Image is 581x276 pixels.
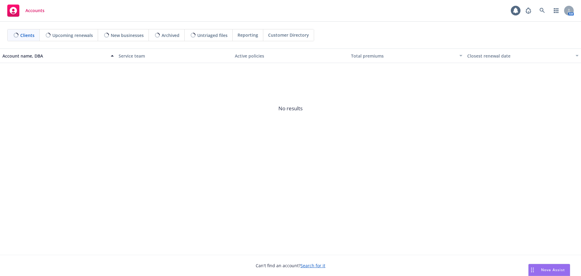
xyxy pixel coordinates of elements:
button: Nova Assist [528,264,570,276]
div: Closest renewal date [467,53,572,59]
span: Untriaged files [197,32,228,38]
div: Service team [119,53,230,59]
button: Total premiums [349,48,465,63]
span: Customer Directory [268,32,309,38]
button: Closest renewal date [465,48,581,63]
span: New businesses [111,32,144,38]
span: Clients [20,32,34,38]
a: Accounts [5,2,47,19]
span: Nova Assist [541,267,565,272]
a: Report a Bug [522,5,534,17]
span: Accounts [25,8,44,13]
span: Reporting [238,32,258,38]
button: Service team [116,48,232,63]
div: Drag to move [529,264,536,276]
a: Search [536,5,548,17]
div: Account name, DBA [2,53,107,59]
div: Active policies [235,53,346,59]
div: Total premiums [351,53,456,59]
span: Archived [162,32,179,38]
button: Active policies [232,48,349,63]
span: Can't find an account? [256,262,325,269]
a: Switch app [550,5,562,17]
span: Upcoming renewals [52,32,93,38]
a: Search for it [300,263,325,268]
